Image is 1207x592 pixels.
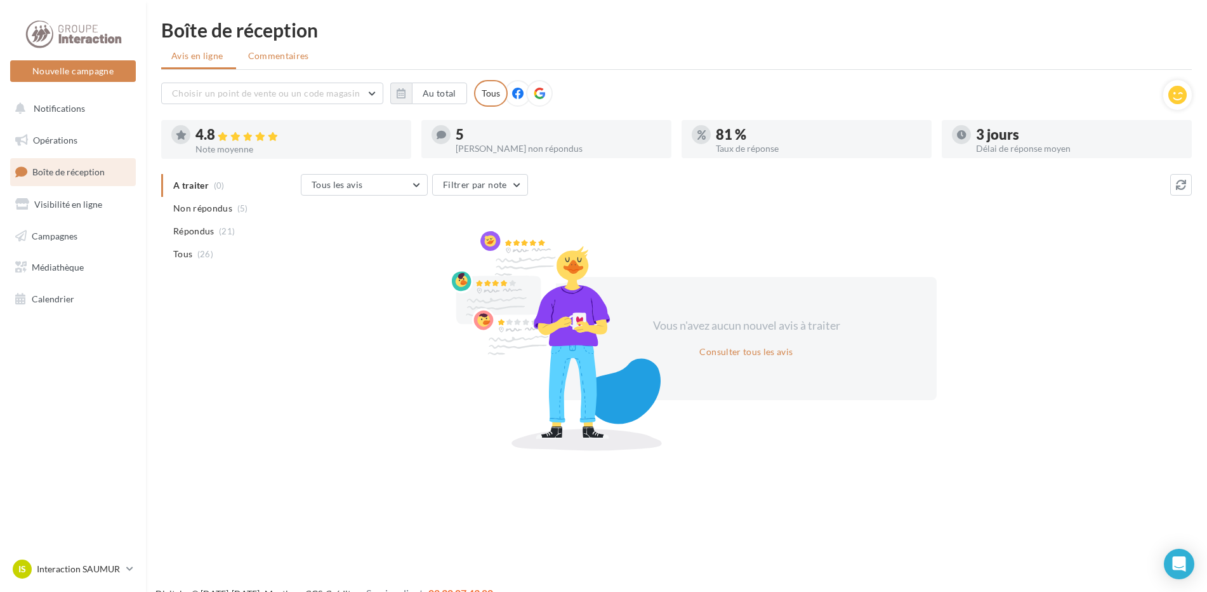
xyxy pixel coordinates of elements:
[312,179,363,190] span: Tous les avis
[456,144,661,153] div: [PERSON_NAME] non répondus
[161,20,1192,39] div: Boîte de réception
[173,248,192,260] span: Tous
[172,88,360,98] span: Choisir un point de vente ou un code magasin
[716,144,921,153] div: Taux de réponse
[694,344,798,360] button: Consulter tous les avis
[432,174,528,196] button: Filtrer par note
[173,225,214,238] span: Répondus
[301,174,428,196] button: Tous les avis
[390,83,467,104] button: Au total
[237,203,248,213] span: (5)
[637,318,855,334] div: Vous n'avez aucun nouvel avis à traiter
[456,128,661,142] div: 5
[8,158,138,185] a: Boîte de réception
[33,135,77,145] span: Opérations
[10,557,136,581] a: IS Interaction SAUMUR
[37,563,121,575] p: Interaction SAUMUR
[32,230,77,241] span: Campagnes
[8,127,138,154] a: Opérations
[412,83,467,104] button: Au total
[8,254,138,281] a: Médiathèque
[34,199,102,210] span: Visibilité en ligne
[197,249,213,259] span: (26)
[195,128,401,142] div: 4.8
[18,563,26,575] span: IS
[219,226,235,236] span: (21)
[8,191,138,218] a: Visibilité en ligne
[173,202,232,215] span: Non répondus
[161,83,383,104] button: Choisir un point de vente ou un code magasin
[34,103,85,114] span: Notifications
[976,144,1182,153] div: Délai de réponse moyen
[976,128,1182,142] div: 3 jours
[32,166,105,177] span: Boîte de réception
[8,286,138,313] a: Calendrier
[8,95,133,122] button: Notifications
[32,293,74,304] span: Calendrier
[716,128,921,142] div: 81 %
[248,50,309,62] span: Commentaires
[32,262,84,272] span: Médiathèque
[195,145,401,154] div: Note moyenne
[10,60,136,82] button: Nouvelle campagne
[1164,549,1194,579] div: Open Intercom Messenger
[474,80,508,107] div: Tous
[8,223,138,250] a: Campagnes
